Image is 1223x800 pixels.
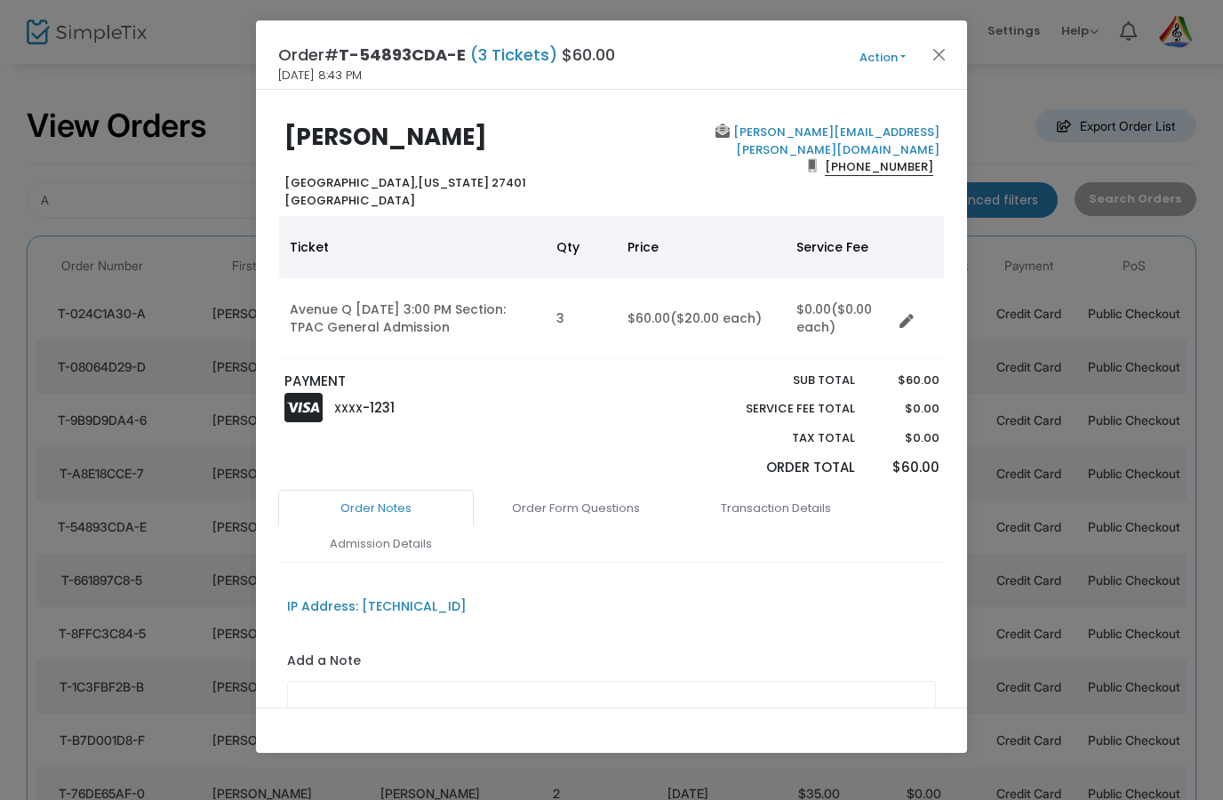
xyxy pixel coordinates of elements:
[363,398,395,417] span: -1231
[928,43,951,66] button: Close
[278,67,362,84] span: [DATE] 8:43 PM
[334,401,363,416] span: XXXX
[279,278,546,359] td: Avenue Q [DATE] 3:00 PM Section: TPAC General Admission
[617,278,786,359] td: $60.00
[678,490,874,527] a: Transaction Details
[278,43,615,67] h4: Order# $60.00
[786,216,892,278] th: Service Fee
[829,48,936,68] button: Action
[287,652,361,675] label: Add a Note
[796,300,872,336] span: ($0.00 each)
[704,372,855,389] p: Sub total
[279,216,944,359] div: Data table
[339,44,466,66] span: T-54893CDA-E
[617,216,786,278] th: Price
[283,525,478,563] a: Admission Details
[730,124,939,158] a: [PERSON_NAME][EMAIL_ADDRESS][PERSON_NAME][DOMAIN_NAME]
[278,490,474,527] a: Order Notes
[284,174,418,191] span: [GEOGRAPHIC_DATA],
[279,216,546,278] th: Ticket
[786,278,892,359] td: $0.00
[872,372,939,389] p: $60.00
[704,400,855,418] p: Service Fee Total
[872,458,939,478] p: $60.00
[284,121,487,153] b: [PERSON_NAME]
[284,372,604,392] p: PAYMENT
[546,216,617,278] th: Qty
[872,400,939,418] p: $0.00
[704,458,855,478] p: Order Total
[670,309,762,327] span: ($20.00 each)
[284,174,526,209] b: [US_STATE] 27401 [GEOGRAPHIC_DATA]
[546,278,617,359] td: 3
[872,429,939,447] p: $0.00
[287,597,467,616] div: IP Address: [TECHNICAL_ID]
[704,429,855,447] p: Tax Total
[466,44,562,66] span: (3 Tickets)
[478,490,674,527] a: Order Form Questions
